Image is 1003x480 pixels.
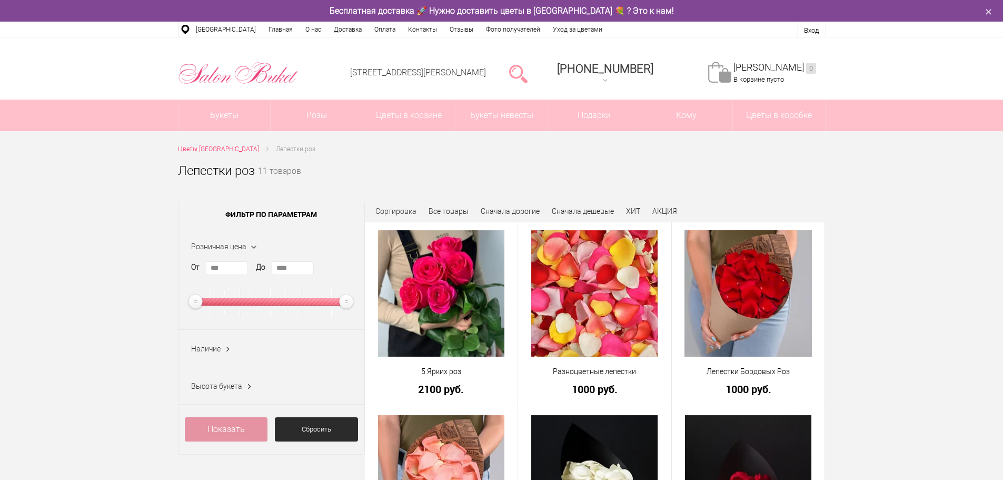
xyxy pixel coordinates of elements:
[368,22,402,37] a: Оплата
[557,62,653,75] span: [PHONE_NUMBER]
[299,22,327,37] a: О нас
[170,5,833,16] div: Бесплатная доставка 🚀 Нужно доставить цветы в [GEOGRAPHIC_DATA] 💐 ? Это к нам!
[178,161,255,180] h1: Лепестки роз
[733,62,816,74] a: [PERSON_NAME]
[652,207,677,215] a: АКЦИЯ
[363,100,455,131] a: Цветы в корзине
[185,417,268,442] a: Показать
[372,384,511,395] a: 2100 руб.
[480,22,547,37] a: Фото получателей
[443,22,480,37] a: Отзывы
[531,230,658,357] img: Разноцветные лепестки
[804,26,819,34] a: Вход
[684,230,812,357] img: Лепестки Бордовых Роз
[525,384,664,395] a: 1000 руб.
[455,100,548,131] a: Букеты невесты
[429,207,469,215] a: Все товары
[350,67,486,77] a: [STREET_ADDRESS][PERSON_NAME]
[548,100,640,131] a: Подарки
[190,22,262,37] a: [GEOGRAPHIC_DATA]
[191,242,246,251] span: Розничная цена
[372,366,511,377] a: 5 Ярких роз
[551,58,660,89] a: [PHONE_NUMBER]
[178,100,271,131] a: Букеты
[481,207,540,215] a: Сначала дорогие
[525,366,664,377] a: Разноцветные лепестки
[552,207,614,215] a: Сначала дешевые
[178,60,299,87] img: Цветы Нижний Новгород
[191,382,242,390] span: Высота букета
[256,262,265,273] label: До
[626,207,640,215] a: ХИТ
[806,63,816,74] ins: 0
[191,262,200,273] label: От
[402,22,443,37] a: Контакты
[276,145,315,153] span: Лепестки роз
[178,145,259,153] span: Цветы [GEOGRAPHIC_DATA]
[733,75,784,83] span: В корзине пусто
[271,100,363,131] a: Розы
[191,345,221,353] span: Наличие
[640,100,732,131] span: Кому
[547,22,609,37] a: Уход за цветами
[258,168,301,193] small: 11 товаров
[378,230,504,357] img: 5 Ярких роз
[679,366,818,377] a: Лепестки Бордовых Роз
[262,22,299,37] a: Главная
[733,100,825,131] a: Цветы в коробке
[178,144,259,155] a: Цветы [GEOGRAPHIC_DATA]
[275,417,358,442] a: Сбросить
[679,384,818,395] a: 1000 руб.
[178,201,364,228] span: Фильтр по параметрам
[375,207,416,215] span: Сортировка
[327,22,368,37] a: Доставка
